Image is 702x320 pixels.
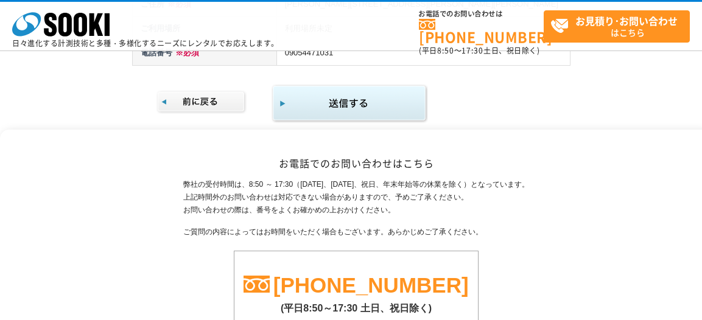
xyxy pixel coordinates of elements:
[419,19,544,44] a: [PHONE_NUMBER]
[273,273,469,297] a: [PHONE_NUMBER]
[544,10,690,43] a: お見積り･お問い合わせはこちら
[156,90,247,114] img: 前に戻る
[183,226,530,238] p: ご質問の内容によってはお時間をいただく場合もございます。あらかじめご了承ください。
[12,40,279,47] p: 日々進化する計測技術と多種・多様化するニーズにレンタルでお応えします。
[437,45,454,56] span: 8:50
[234,296,478,315] p: (平日8:50～17:30 土日、祝日除く)
[550,11,689,41] span: はこちら
[172,48,199,57] span: ※必須
[419,45,539,56] span: (平日 ～ 土日、祝日除く)
[575,13,678,28] strong: お見積り･お問い合わせ
[183,178,530,216] p: 弊社の受付時間は、8:50 ～ 17:30（[DATE]、[DATE]、祝日、年末年始等の休業を除く）となっています。 上記時間外のお問い合わせは対応できない場合がありますので、予めご了承くださ...
[272,84,428,123] img: 同意して内容の確認画面へ
[419,10,544,18] span: お電話でのお問い合わせは
[462,45,483,56] span: 17:30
